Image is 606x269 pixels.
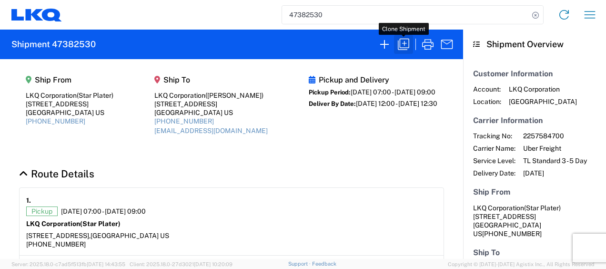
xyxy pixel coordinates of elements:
a: [EMAIL_ADDRESS][DOMAIN_NAME] [154,127,268,134]
span: TL Standard 3 - 5 Day [523,156,587,165]
a: Feedback [312,261,336,267]
div: [GEOGRAPHIC_DATA] US [154,108,268,117]
span: [DATE] 07:00 - [DATE] 09:00 [351,88,435,96]
span: Account: [473,85,501,93]
span: [DATE] 10:20:09 [194,261,232,267]
span: Server: 2025.18.0-c7ad5f513fb [11,261,125,267]
span: ([PERSON_NAME]) [205,92,263,99]
span: Client: 2025.18.0-27d3021 [130,261,232,267]
span: [PHONE_NUMBER] [482,230,542,238]
a: [PHONE_NUMBER] [154,117,214,125]
div: LKQ Corporation [26,91,113,100]
span: LKQ Corporation [509,85,577,93]
span: Tracking No: [473,132,515,140]
span: [DATE] 14:43:55 [87,261,125,267]
h5: Ship To [154,75,268,84]
span: (Star Plater) [80,220,121,228]
div: [GEOGRAPHIC_DATA] US [26,108,113,117]
div: [PHONE_NUMBER] [26,240,437,248]
address: [GEOGRAPHIC_DATA] US [473,204,596,238]
a: [PHONE_NUMBER] [26,117,85,125]
div: [STREET_ADDRESS] [154,100,268,108]
span: [GEOGRAPHIC_DATA] US [91,232,169,239]
input: Shipment, tracking or reference number [282,6,529,24]
span: Deliver By Date: [309,100,356,107]
span: [DATE] 07:00 - [DATE] 09:00 [61,207,146,216]
h5: Ship To [473,248,596,257]
span: [DATE] 12:00 - [DATE] 12:30 [356,100,437,107]
header: Shipment Overview [463,30,606,59]
div: LKQ Corporation [154,91,268,100]
span: Pickup [26,207,58,216]
span: 2257584700 [523,132,587,140]
span: (Star Plater) [524,204,561,212]
span: [STREET_ADDRESS] [473,213,536,220]
span: Carrier Name: [473,144,515,153]
span: [DATE] [523,169,587,177]
h5: Ship From [26,75,113,84]
strong: 1. [26,195,31,207]
span: Pickup Period: [309,89,351,96]
h5: Carrier Information [473,116,596,125]
span: Service Level: [473,156,515,165]
strong: LKQ Corporation [26,220,121,228]
span: Uber Freight [523,144,587,153]
a: Support [288,261,312,267]
h5: Pickup and Delivery [309,75,437,84]
h5: Customer Information [473,69,596,78]
h5: Ship From [473,187,596,197]
span: Delivery Date: [473,169,515,177]
span: LKQ Corporation [473,204,524,212]
span: Copyright © [DATE]-[DATE] Agistix Inc., All Rights Reserved [448,260,595,269]
span: (Star Plater) [77,92,113,99]
div: [STREET_ADDRESS] [26,100,113,108]
span: [GEOGRAPHIC_DATA] [509,97,577,106]
a: Hide Details [19,168,94,180]
span: [STREET_ADDRESS], [26,232,91,239]
span: Location: [473,97,501,106]
h2: Shipment 47382530 [11,39,96,50]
